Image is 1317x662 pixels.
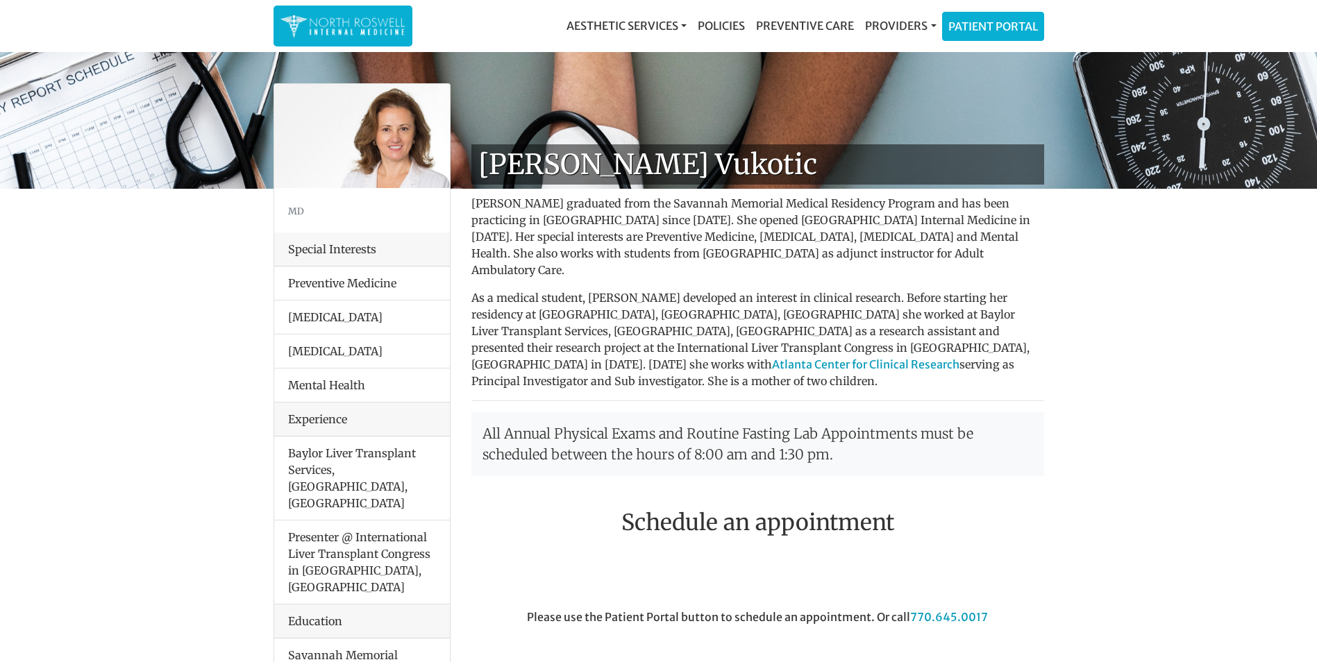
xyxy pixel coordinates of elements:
[692,12,750,40] a: Policies
[910,610,988,624] a: 770.645.0017
[471,144,1044,185] h1: [PERSON_NAME] Vukotic
[274,266,450,300] li: Preventive Medicine
[274,402,450,436] div: Experience
[750,12,859,40] a: Preventive Care
[274,368,450,402] li: Mental Health
[859,12,941,40] a: Providers
[274,300,450,334] li: [MEDICAL_DATA]
[274,604,450,638] div: Education
[288,205,304,217] small: MD
[280,12,405,40] img: North Roswell Internal Medicine
[471,195,1044,278] p: [PERSON_NAME] graduated from the Savannah Memorial Medical Residency Program and has been practic...
[561,12,692,40] a: Aesthetic Services
[772,357,959,371] a: Atlanta Center for Clinical Research
[274,84,450,188] img: Dr. Goga Vukotis
[471,412,1044,476] p: All Annual Physical Exams and Routine Fasting Lab Appointments must be scheduled between the hour...
[471,509,1044,536] h2: Schedule an appointment
[471,289,1044,389] p: As a medical student, [PERSON_NAME] developed an interest in clinical research. Before starting h...
[943,12,1043,40] a: Patient Portal
[274,334,450,368] li: [MEDICAL_DATA]
[274,436,450,520] li: Baylor Liver Transplant Services, [GEOGRAPHIC_DATA], [GEOGRAPHIC_DATA]
[274,520,450,604] li: Presenter @ International Liver Transplant Congress in [GEOGRAPHIC_DATA], [GEOGRAPHIC_DATA]
[274,232,450,266] div: Special Interests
